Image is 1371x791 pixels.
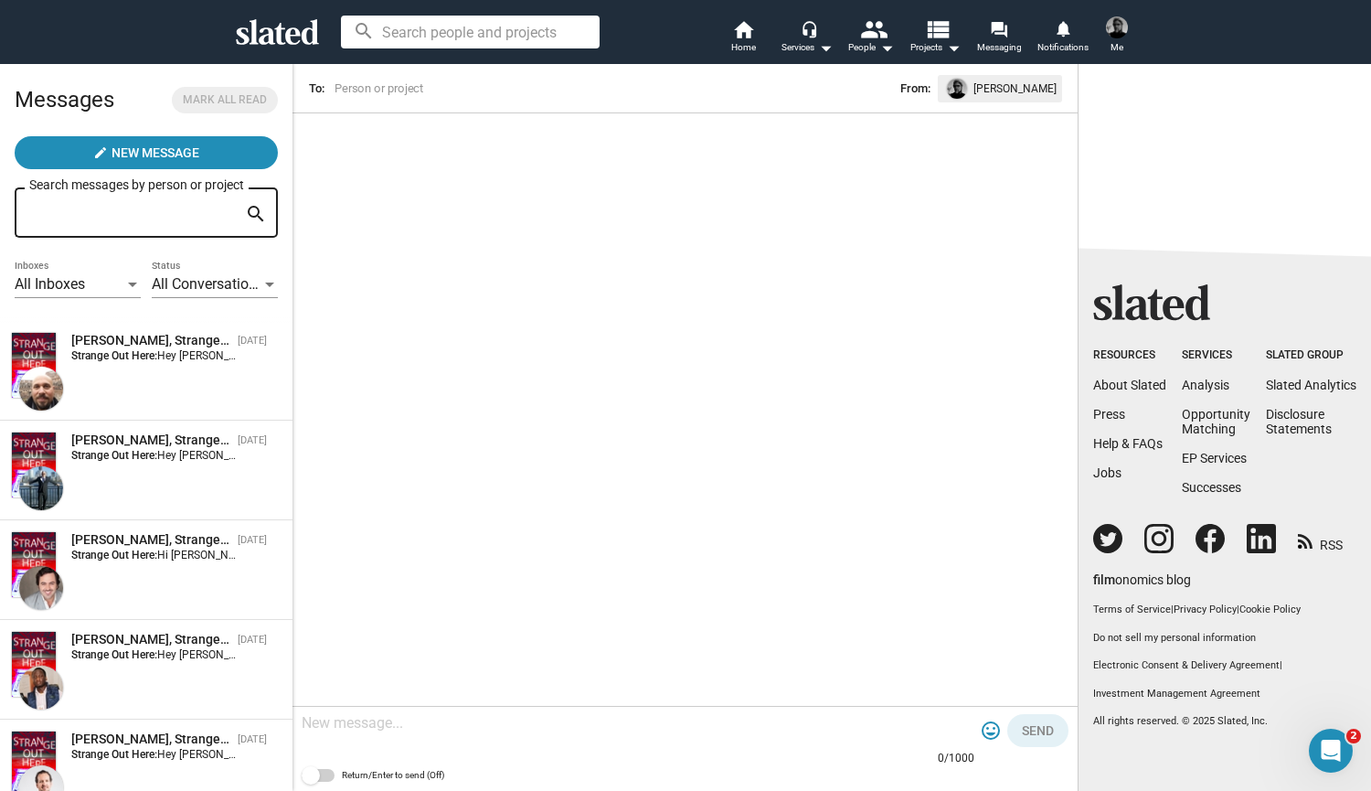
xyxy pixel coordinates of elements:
[848,37,894,59] div: People
[732,18,754,40] mat-icon: home
[938,752,974,766] mat-hint: 0/1000
[900,79,930,99] span: From:
[860,16,887,42] mat-icon: people
[12,632,56,697] img: Strange Out Here
[15,136,278,169] button: New Message
[1093,715,1356,729] p: All rights reserved. © 2025 Slated, Inc.
[1093,436,1163,451] a: Help & FAQs
[112,136,199,169] span: New Message
[1266,407,1332,436] a: DisclosureStatements
[711,18,775,59] a: Home
[93,145,108,160] mat-icon: create
[15,78,114,122] h2: Messages
[152,275,264,293] span: All Conversations
[172,87,278,113] button: Mark all read
[1093,659,1280,671] a: Electronic Consent & Delivery Agreement
[1266,378,1356,392] a: Slated Analytics
[1093,688,1356,701] a: Investment Management Agreement
[19,566,63,610] img: David Tarr
[12,532,56,597] img: Strange Out Here
[341,16,600,48] input: Search people and projects
[1346,729,1361,743] span: 2
[1093,557,1191,589] a: filmonomics blog
[781,37,833,59] div: Services
[238,335,267,347] time: [DATE]
[1111,37,1123,59] span: Me
[12,333,56,398] img: Strange Out Here
[903,18,967,59] button: Projects
[1093,378,1166,392] a: About Slated
[1031,18,1095,59] a: Notifications
[947,79,967,99] img: undefined
[1093,348,1166,363] div: Resources
[1093,465,1121,480] a: Jobs
[245,200,267,229] mat-icon: search
[1022,714,1054,747] span: Send
[924,16,951,42] mat-icon: view_list
[1182,480,1241,495] a: Successes
[731,37,756,59] span: Home
[1037,37,1089,59] span: Notifications
[1054,19,1071,37] mat-icon: notifications
[238,733,267,745] time: [DATE]
[801,20,817,37] mat-icon: headset_mic
[342,764,444,786] span: Return/Enter to send (Off)
[1239,604,1301,615] a: Cookie Policy
[309,81,324,95] span: To:
[973,79,1057,99] span: [PERSON_NAME]
[15,275,85,293] span: All Inboxes
[71,449,157,462] strong: Strange Out Here:
[910,37,961,59] span: Projects
[19,666,63,710] img: Segun Williams
[183,91,267,110] span: Mark all read
[71,631,230,648] div: Segun Williams, Strange Out Here
[1309,729,1353,773] iframe: Intercom live chat
[1280,659,1282,671] span: |
[1182,378,1229,392] a: Analysis
[1095,13,1139,60] button: Charles SpanoMe
[1182,451,1247,465] a: EP Services
[1182,348,1250,363] div: Services
[71,549,157,561] strong: Strange Out Here:
[977,37,1022,59] span: Messaging
[1093,604,1171,615] a: Terms of Service
[1106,16,1128,38] img: Charles Spano
[1171,604,1174,615] span: |
[980,720,1002,742] mat-icon: tag_faces
[1093,407,1125,422] a: Press
[238,434,267,446] time: [DATE]
[238,634,267,646] time: [DATE]
[71,349,157,362] strong: Strange Out Here:
[71,432,230,449] div: Bryan Glass, Strange Out Here
[19,367,63,411] img: Paul Falcon
[967,18,1031,59] a: Messaging
[19,466,63,510] img: Bryan Glass
[775,18,839,59] button: Services
[1174,604,1237,615] a: Privacy Policy
[1007,714,1068,747] button: Send
[71,748,157,761] strong: Strange Out Here:
[839,18,903,59] button: People
[71,648,157,661] strong: Strange Out Here:
[238,534,267,546] time: [DATE]
[814,37,836,59] mat-icon: arrow_drop_down
[1237,604,1239,615] span: |
[990,20,1007,37] mat-icon: forum
[1093,572,1115,587] span: film
[1266,348,1356,363] div: Slated Group
[1182,407,1250,436] a: OpportunityMatching
[12,433,56,497] img: Strange Out Here
[71,531,230,549] div: David Tarr, Strange Out Here
[71,332,230,349] div: Paul Falcon, Strange Out Here
[71,731,230,748] div: David Grover, Strange Out Here
[1298,526,1343,554] a: RSS
[942,37,964,59] mat-icon: arrow_drop_down
[332,80,661,98] input: Person or project
[876,37,898,59] mat-icon: arrow_drop_down
[1093,632,1356,646] button: Do not sell my personal information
